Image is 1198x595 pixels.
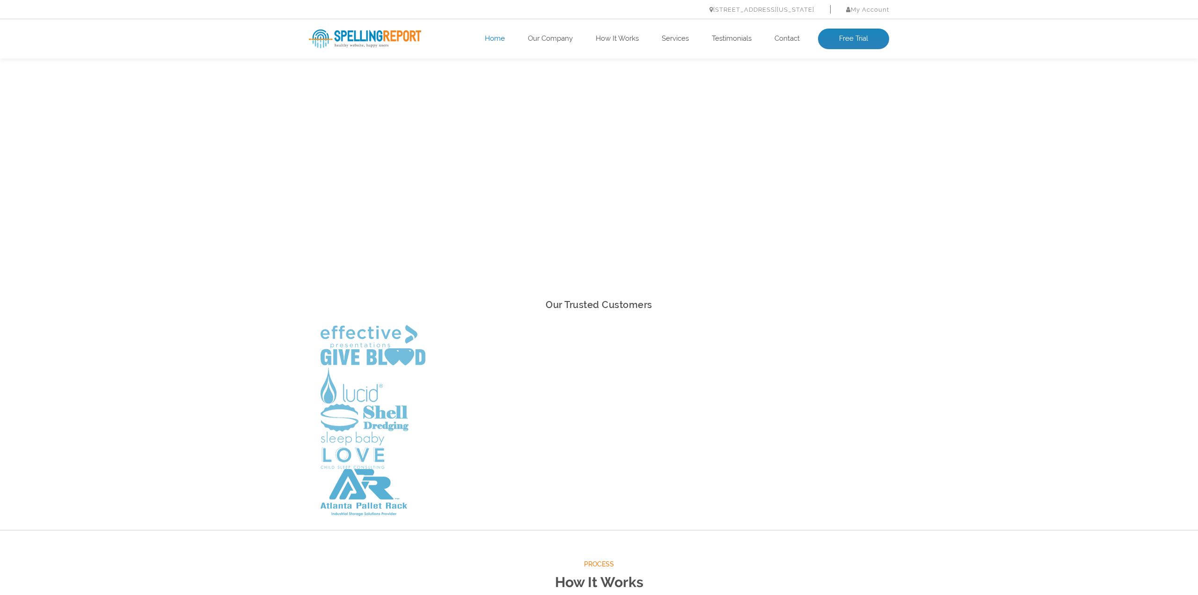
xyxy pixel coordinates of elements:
img: Shell Dredging [321,404,409,432]
img: Sleep Baby Love [321,432,385,469]
span: Process [309,558,889,570]
img: Effective [321,325,417,348]
img: Give Blood [321,348,425,367]
img: Lucid [321,367,383,404]
h2: Our Trusted Customers [309,297,889,313]
h2: How It Works [309,570,889,595]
